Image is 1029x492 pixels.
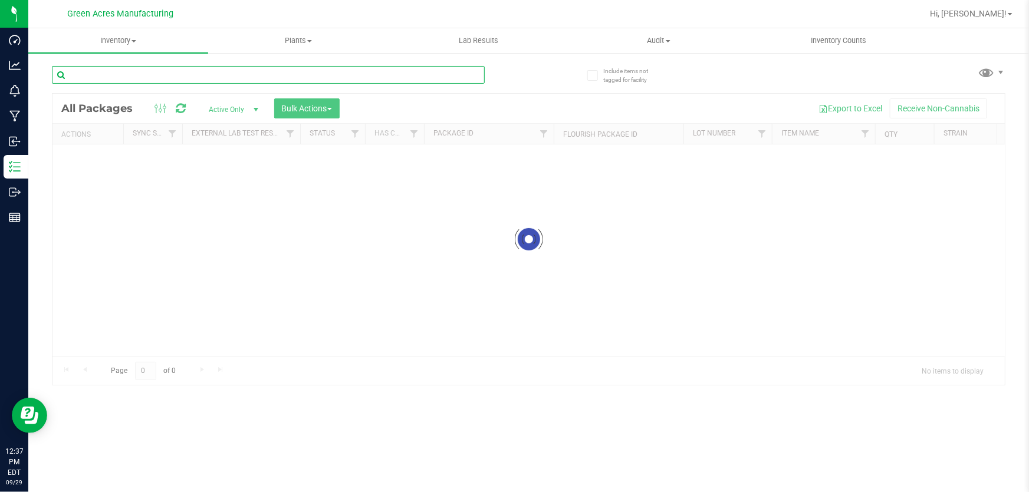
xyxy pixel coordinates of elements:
[9,212,21,223] inline-svg: Reports
[9,34,21,46] inline-svg: Dashboard
[749,28,929,53] a: Inventory Counts
[9,85,21,97] inline-svg: Monitoring
[12,398,47,433] iframe: Resource center
[208,28,388,53] a: Plants
[67,9,173,19] span: Green Acres Manufacturing
[9,60,21,71] inline-svg: Analytics
[603,67,662,84] span: Include items not tagged for facility
[389,28,568,53] a: Lab Results
[5,478,23,487] p: 09/29
[9,161,21,173] inline-svg: Inventory
[930,9,1007,18] span: Hi, [PERSON_NAME]!
[568,28,748,53] a: Audit
[569,35,748,46] span: Audit
[28,28,208,53] a: Inventory
[9,136,21,147] inline-svg: Inbound
[5,446,23,478] p: 12:37 PM EDT
[9,186,21,198] inline-svg: Outbound
[28,35,208,46] span: Inventory
[209,35,387,46] span: Plants
[795,35,883,46] span: Inventory Counts
[9,110,21,122] inline-svg: Manufacturing
[443,35,514,46] span: Lab Results
[52,66,485,84] input: Search Package ID, Item Name, SKU, Lot or Part Number...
